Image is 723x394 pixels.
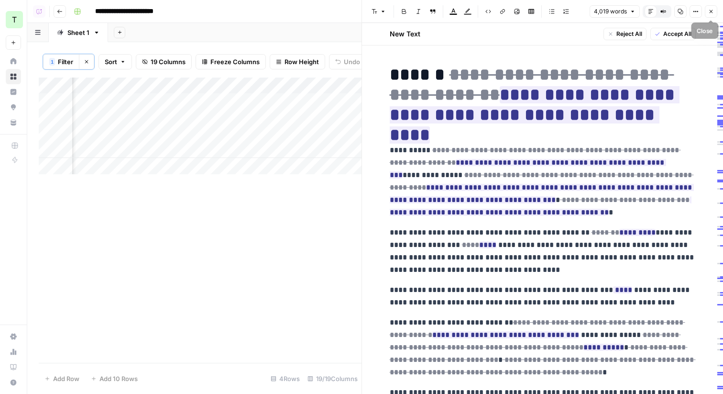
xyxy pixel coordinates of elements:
[12,14,17,25] span: T
[6,8,21,32] button: Workspace: Triple Whale
[49,23,108,42] a: Sheet 1
[6,100,21,115] a: Opportunities
[99,374,138,383] span: Add 10 Rows
[151,57,186,67] span: 19 Columns
[344,57,360,67] span: Undo
[6,84,21,100] a: Insights
[136,54,192,69] button: 19 Columns
[51,58,54,66] span: 1
[67,28,89,37] div: Sheet 1
[304,371,361,386] div: 19/19 Columns
[53,374,79,383] span: Add Row
[285,57,319,67] span: Row Height
[58,57,73,67] span: Filter
[616,30,642,38] span: Reject All
[663,30,691,38] span: Accept All
[6,115,21,130] a: Your Data
[43,54,79,69] button: 1Filter
[196,54,266,69] button: Freeze Columns
[590,5,640,18] button: 4,019 words
[650,28,696,40] button: Accept All
[6,54,21,69] a: Home
[210,57,260,67] span: Freeze Columns
[39,371,85,386] button: Add Row
[6,69,21,84] a: Browse
[594,7,627,16] span: 4,019 words
[6,360,21,375] a: Learning Hub
[6,329,21,344] a: Settings
[329,54,366,69] button: Undo
[105,57,117,67] span: Sort
[6,344,21,360] a: Usage
[270,54,325,69] button: Row Height
[6,375,21,390] button: Help + Support
[603,28,646,40] button: Reject All
[390,29,420,39] h2: New Text
[49,58,55,66] div: 1
[267,371,304,386] div: 4 Rows
[85,371,143,386] button: Add 10 Rows
[99,54,132,69] button: Sort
